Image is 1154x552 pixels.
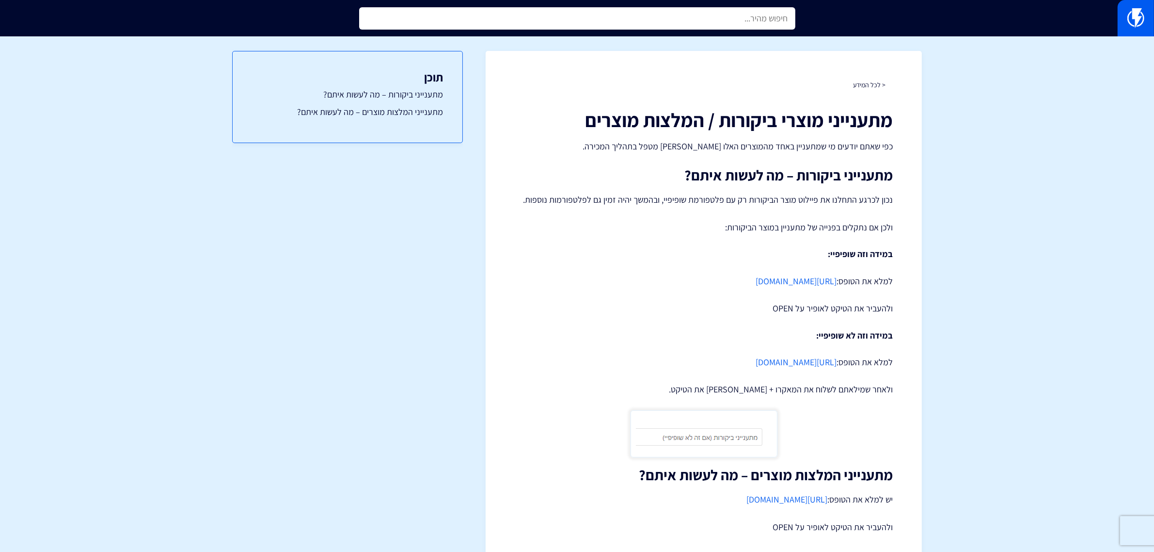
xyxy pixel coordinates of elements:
p: ולאחר שמילאתם לשלוח את המאקרו + [PERSON_NAME] את הטיקט. [515,383,893,396]
p: למלא את הטופס: [515,275,893,288]
h3: תוכן [252,71,443,83]
strong: במידה וזה שופיפיי: [828,248,893,260]
a: [URL][DOMAIN_NAME] [756,276,837,287]
input: חיפוש מהיר... [359,7,795,30]
p: ולהעביר את הטיקט לאופיר על OPEN [515,521,893,534]
a: מתענייני ביקורות – מה לעשות איתם? [252,88,443,101]
p: ולהעביר את הטיקט לאופיר על OPEN [515,302,893,315]
p: כפי שאתם יודעים מי שמתעניין באחד מהמוצרים האלו [PERSON_NAME] מטפל בתהליך המכירה. [515,140,893,153]
a: מתענייני המלצות מוצרים – מה לעשות איתם? [252,106,443,118]
p: נכון לכרגע התחלנו את פיילוט מוצר הביקורות רק עם פלטפורמת שופיפיי, ובהמשך יהיה זמין גם לפלטפורמות ... [515,193,893,207]
p: יש למלא את הטופס: [515,493,893,506]
a: < לכל המידע [853,81,885,89]
p: ולכן אם נתקלים בפנייה של מתעניין במוצר הביקורות: [515,221,893,234]
a: [URL][DOMAIN_NAME] [746,494,827,505]
h1: מתענייני מוצרי ביקורות / המלצות מוצרים [515,109,893,130]
a: [URL][DOMAIN_NAME] [756,357,837,368]
h2: מתענייני ביקורות – מה לעשות איתם? [515,167,893,183]
strong: במידה וזה לא שופיפיי: [816,330,893,341]
h2: מתענייני המלצות מוצרים – מה לעשות איתם? [515,467,893,483]
p: למלא את הטופס: [515,356,893,369]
